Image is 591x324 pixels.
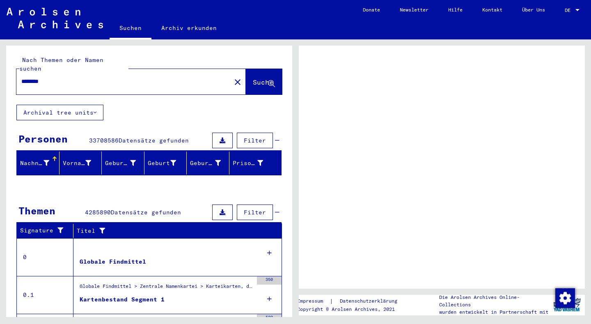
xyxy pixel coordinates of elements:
div: Zustimmung ändern [555,288,575,308]
div: Themen [18,203,55,218]
div: Nachname [20,159,49,168]
div: Signature [20,226,67,235]
span: Suche [253,78,273,86]
span: Filter [244,209,266,216]
td: 0 [17,238,73,276]
div: Globale Findmittel > Zentrale Namenkartei > Karteikarten, die im Rahmen der sequentiellen Massend... [80,283,253,294]
mat-header-cell: Prisoner # [229,152,282,175]
div: Geburtsdatum [190,159,221,168]
a: Impressum [297,297,330,306]
div: Globale Findmittel [80,257,146,266]
div: Prisoner # [233,156,274,170]
div: 500 [257,314,282,322]
span: Datensätze gefunden [119,137,189,144]
img: yv_logo.png [552,294,582,315]
p: Die Arolsen Archives Online-Collections [439,294,549,308]
button: Suche [246,69,282,94]
div: Personen [18,131,68,146]
a: Suchen [110,18,151,39]
div: Titel [77,224,274,237]
button: Filter [237,133,273,148]
mat-header-cell: Geburtsname [102,152,144,175]
div: Signature [20,224,75,237]
div: Nachname [20,156,60,170]
mat-header-cell: Geburtsdatum [187,152,229,175]
div: Geburt‏ [148,159,176,168]
img: Arolsen_neg.svg [7,8,103,28]
button: Clear [229,74,246,90]
button: Archival tree units [16,105,103,120]
p: Copyright © Arolsen Archives, 2021 [297,306,407,313]
div: Geburtsname [105,159,136,168]
span: 4285890 [85,209,111,216]
td: 0.1 [17,276,73,314]
span: Filter [244,137,266,144]
div: 350 [257,276,282,285]
span: DE [565,7,574,13]
span: 33708586 [89,137,119,144]
a: Datenschutzerklärung [333,297,407,306]
div: Geburtsdatum [190,156,231,170]
a: Archiv erkunden [151,18,227,38]
mat-icon: close [233,77,243,87]
div: | [297,297,407,306]
img: Zustimmung ändern [555,288,575,308]
div: Kartenbestand Segment 1 [80,295,165,304]
span: Datensätze gefunden [111,209,181,216]
div: Geburt‏ [148,156,187,170]
div: Vorname [63,159,92,168]
div: Vorname [63,156,102,170]
mat-header-cell: Geburt‏ [144,152,187,175]
mat-header-cell: Vorname [60,152,102,175]
div: Prisoner # [233,159,263,168]
mat-header-cell: Nachname [17,152,60,175]
div: Titel [77,227,266,235]
button: Filter [237,205,273,220]
div: Geburtsname [105,156,146,170]
p: wurden entwickelt in Partnerschaft mit [439,308,549,316]
mat-label: Nach Themen oder Namen suchen [19,56,103,72]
